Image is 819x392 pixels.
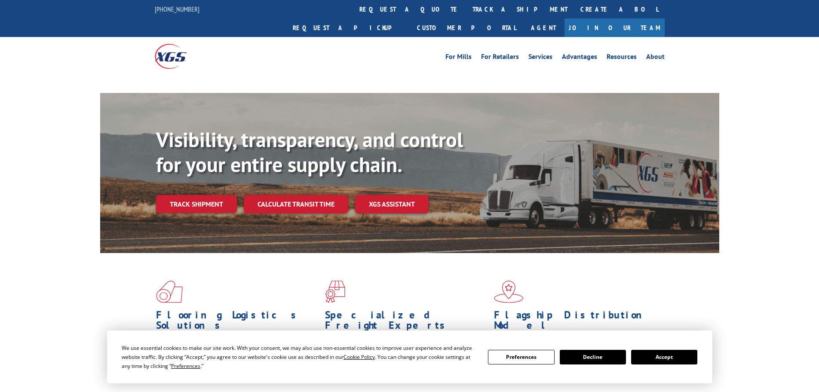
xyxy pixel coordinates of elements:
[325,310,488,335] h1: Specialized Freight Experts
[481,53,519,63] a: For Retailers
[344,353,375,361] span: Cookie Policy
[325,281,345,303] img: xgs-icon-focused-on-flooring-red
[171,362,200,370] span: Preferences
[528,53,552,63] a: Services
[560,350,626,364] button: Decline
[244,195,348,213] a: Calculate transit time
[155,5,199,13] a: [PHONE_NUMBER]
[494,310,656,335] h1: Flagship Distribution Model
[156,195,237,213] a: Track shipment
[355,195,429,213] a: XGS ASSISTANT
[445,53,472,63] a: For Mills
[607,53,637,63] a: Resources
[286,19,411,37] a: Request a pickup
[646,53,665,63] a: About
[522,19,564,37] a: Agent
[494,281,524,303] img: xgs-icon-flagship-distribution-model-red
[122,343,478,370] div: We use essential cookies to make our site work. With your consent, we may also use non-essential ...
[631,350,697,364] button: Accept
[156,126,463,178] b: Visibility, transparency, and control for your entire supply chain.
[156,281,183,303] img: xgs-icon-total-supply-chain-intelligence-red
[564,19,665,37] a: Join Our Team
[156,310,319,335] h1: Flooring Logistics Solutions
[488,350,554,364] button: Preferences
[411,19,522,37] a: Customer Portal
[107,330,712,383] div: Cookie Consent Prompt
[562,53,597,63] a: Advantages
